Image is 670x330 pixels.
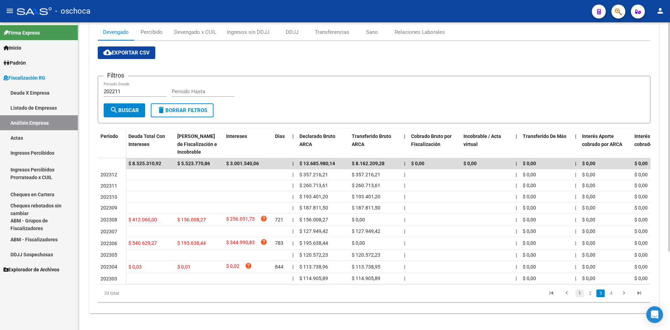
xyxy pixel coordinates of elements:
[352,240,365,246] span: $ 0,00
[523,252,536,258] span: $ 0,00
[582,228,595,234] span: $ 0,00
[315,28,349,36] div: Transferencias
[575,264,576,270] span: |
[408,129,461,160] datatable-header-cell: Cobrado Bruto por Fiscalización
[292,194,293,199] span: |
[275,240,283,246] span: 783
[523,264,536,270] span: $ 0,00
[575,276,576,281] span: |
[582,133,622,147] span: Interés Aporte cobrado por ARCA
[575,228,576,234] span: |
[575,217,576,222] span: |
[366,28,378,36] div: Sano
[299,264,328,270] span: $ 113.738,96
[299,276,328,281] span: $ 114.905,89
[513,129,520,160] datatable-header-cell: |
[299,205,328,211] span: $ 187.811,50
[100,276,117,281] span: 202303
[634,252,648,258] span: $ 0,00
[98,129,126,158] datatable-header-cell: Período
[292,240,293,246] span: |
[634,276,648,281] span: $ 0,00
[292,217,293,222] span: |
[516,217,517,222] span: |
[100,241,117,246] span: 202306
[582,194,595,199] span: $ 0,00
[634,240,648,246] span: $ 0,00
[656,7,664,15] mat-icon: person
[404,252,405,258] span: |
[292,228,293,234] span: |
[404,205,405,211] span: |
[226,239,255,248] span: $ 344.990,83
[523,205,536,211] span: $ 0,00
[634,228,648,234] span: $ 0,00
[574,287,585,299] li: page 1
[352,228,380,234] span: $ 127.949,42
[582,264,595,270] span: $ 0,00
[128,161,161,166] span: $ 8.525.310,92
[523,240,536,246] span: $ 0,00
[411,133,452,147] span: Cobrado Bruto por Fiscalización
[516,161,517,166] span: |
[290,129,297,160] datatable-header-cell: |
[292,183,293,188] span: |
[100,205,117,211] span: 202309
[516,194,517,199] span: |
[223,129,272,160] datatable-header-cell: Intereses
[404,183,405,188] span: |
[260,239,267,245] i: help
[226,215,255,225] span: $ 256.051,73
[520,129,572,160] datatable-header-cell: Transferido De Más
[100,183,117,189] span: 202311
[6,7,14,15] mat-icon: menu
[177,161,210,166] span: $ 5.523.770,86
[174,28,216,36] div: Devengado x CUIL
[634,161,648,166] span: $ 0,00
[272,129,290,160] datatable-header-cell: Dias
[596,289,605,297] a: 3
[404,194,405,199] span: |
[579,129,632,160] datatable-header-cell: Interés Aporte cobrado por ARCA
[177,217,206,222] span: $ 156.008,27
[100,264,117,270] span: 202304
[98,46,155,59] button: Exportar CSV
[352,205,380,211] span: $ 187.811,50
[292,264,293,270] span: |
[404,161,405,166] span: |
[100,172,117,177] span: 202312
[55,3,90,19] span: - oschoca
[404,228,405,234] span: |
[103,48,112,57] mat-icon: cloud_download
[575,194,576,199] span: |
[516,276,517,281] span: |
[104,71,128,80] h3: Filtros
[128,133,165,147] span: Deuda Total Con Intereses
[404,217,405,222] span: |
[226,133,247,139] span: Intereses
[607,289,615,297] a: 4
[634,217,648,222] span: $ 0,00
[352,183,380,188] span: $ 260.713,61
[582,240,595,246] span: $ 0,00
[292,252,293,258] span: |
[523,228,536,234] span: $ 0,00
[352,276,380,281] span: $ 114.905,89
[523,194,536,199] span: $ 0,00
[275,217,283,222] span: 721
[633,289,646,297] a: go to last page
[516,205,517,211] span: |
[110,106,118,114] mat-icon: search
[3,44,21,52] span: Inicio
[100,217,117,222] span: 202308
[100,252,117,258] span: 202305
[299,161,335,166] span: $ 13.685.980,14
[157,106,165,114] mat-icon: delete
[634,183,648,188] span: $ 0,00
[516,252,517,258] span: |
[98,285,207,302] div: 33 total
[299,172,328,177] span: $ 357.216,21
[275,264,283,270] span: 844
[260,215,267,222] i: help
[128,264,142,270] span: $ 0,03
